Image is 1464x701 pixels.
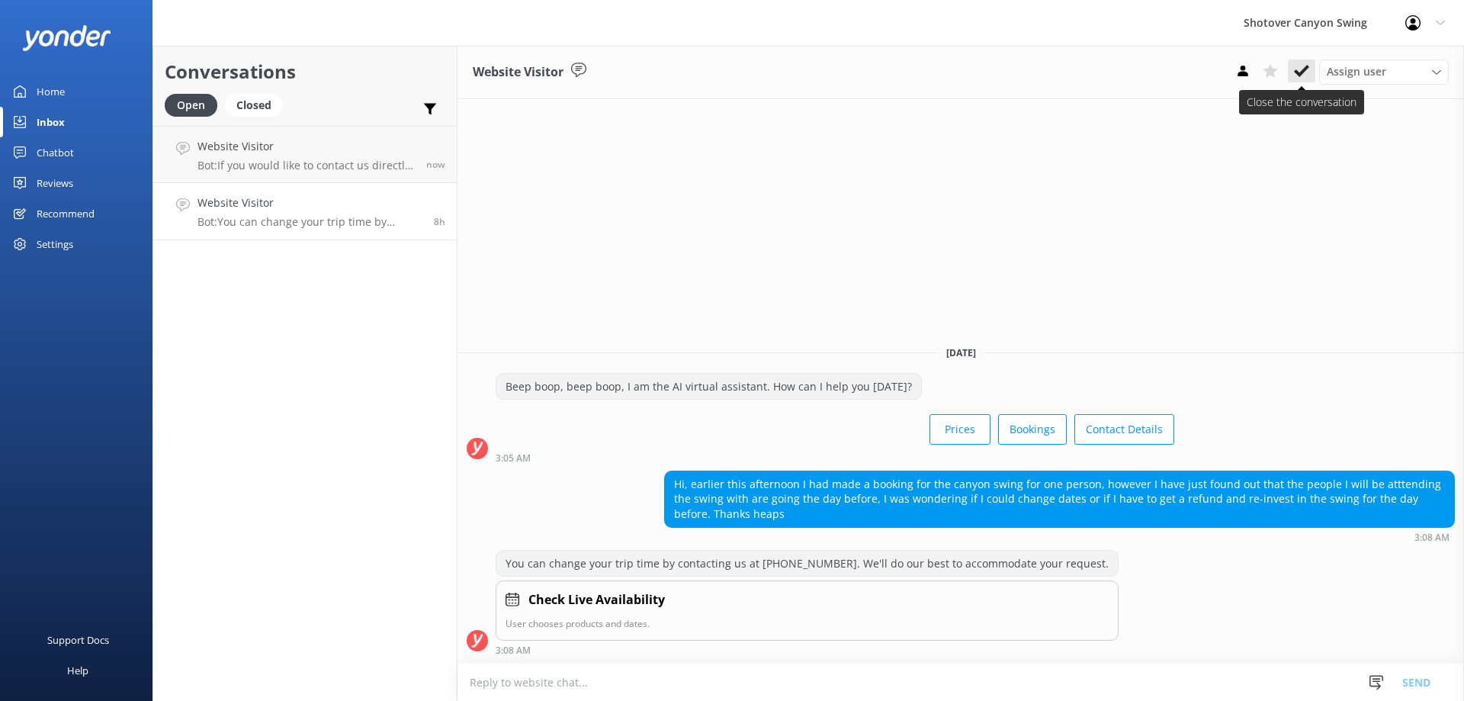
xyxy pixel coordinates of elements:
div: You can change your trip time by contacting us at [PHONE_NUMBER]. We'll do our best to accommodat... [496,551,1118,577]
a: Website VisitorBot:If you would like to contact us directly, you can email [EMAIL_ADDRESS][DOMAIN... [153,126,457,183]
div: Inbox [37,107,65,137]
div: 03:05am 14-Aug-2025 (UTC +12:00) Pacific/Auckland [496,452,1174,463]
div: Beep boop, beep boop, I am the AI virtual assistant. How can I help you [DATE]? [496,374,921,400]
button: Contact Details [1074,414,1174,445]
p: Bot: If you would like to contact us directly, you can email [EMAIL_ADDRESS][DOMAIN_NAME] or call... [197,159,415,172]
span: Assign user [1327,63,1386,80]
button: Bookings [998,414,1067,445]
div: Reviews [37,168,73,198]
strong: 3:05 AM [496,454,531,463]
div: Support Docs [47,625,109,655]
div: Hi, earlier this afternoon I had made a booking for the canyon swing for one person, however I ha... [665,471,1454,527]
h4: Website Visitor [197,138,415,155]
img: yonder-white-logo.png [23,25,111,50]
div: 03:08am 14-Aug-2025 (UTC +12:00) Pacific/Auckland [664,532,1455,542]
h4: Check Live Availability [528,590,665,610]
a: Open [165,96,225,113]
p: User chooses products and dates. [506,616,1109,631]
h2: Conversations [165,57,445,86]
div: Help [67,655,88,686]
span: [DATE] [937,346,985,359]
strong: 3:08 AM [1414,533,1450,542]
a: Closed [225,96,291,113]
div: Settings [37,229,73,259]
span: 11:20am 14-Aug-2025 (UTC +12:00) Pacific/Auckland [426,158,445,171]
div: Closed [225,94,283,117]
div: Assign User [1319,59,1449,84]
button: Prices [929,414,990,445]
div: Recommend [37,198,95,229]
strong: 3:08 AM [496,646,531,655]
h3: Website Visitor [473,63,563,82]
p: Bot: You can change your trip time by contacting us at [PHONE_NUMBER]. We'll do our best to accom... [197,215,422,229]
div: Open [165,94,217,117]
span: 03:08am 14-Aug-2025 (UTC +12:00) Pacific/Auckland [434,215,445,228]
h4: Website Visitor [197,195,422,211]
div: Home [37,76,65,107]
a: Website VisitorBot:You can change your trip time by contacting us at [PHONE_NUMBER]. We'll do our... [153,183,457,240]
div: 03:08am 14-Aug-2025 (UTC +12:00) Pacific/Auckland [496,645,1119,655]
div: Chatbot [37,137,74,168]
